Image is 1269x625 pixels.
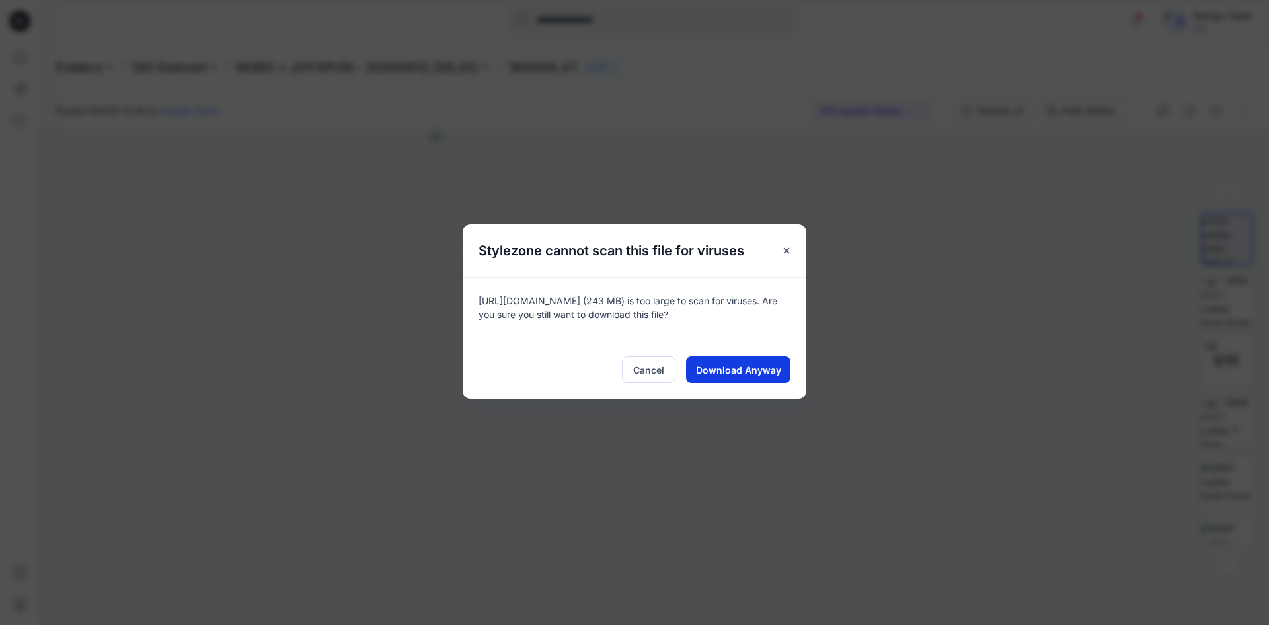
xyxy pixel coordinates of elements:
[686,356,790,383] button: Download Anyway
[463,224,760,277] h5: Stylezone cannot scan this file for viruses
[463,277,806,341] div: [URL][DOMAIN_NAME] (243 MB) is too large to scan for viruses. Are you sure you still want to down...
[622,356,675,383] button: Cancel
[633,363,664,377] span: Cancel
[775,239,798,263] button: Close
[696,363,781,377] span: Download Anyway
